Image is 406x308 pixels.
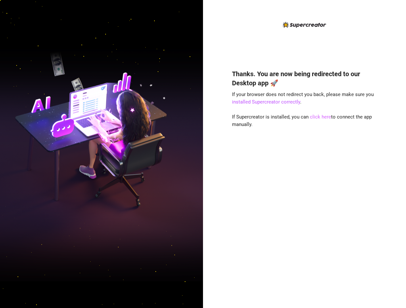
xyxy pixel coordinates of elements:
a: installed Supercreator correctly [232,99,300,105]
img: logo-BBDzfeDw.svg [283,22,326,28]
span: If Supercreator is installed, you can to connect the app manually. [232,114,372,128]
a: click here [310,114,331,120]
h4: Thanks. You are now being redirected to our Desktop app 🚀 [232,69,377,88]
span: If your browser does not redirect you back, please make sure you . [232,91,374,105]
